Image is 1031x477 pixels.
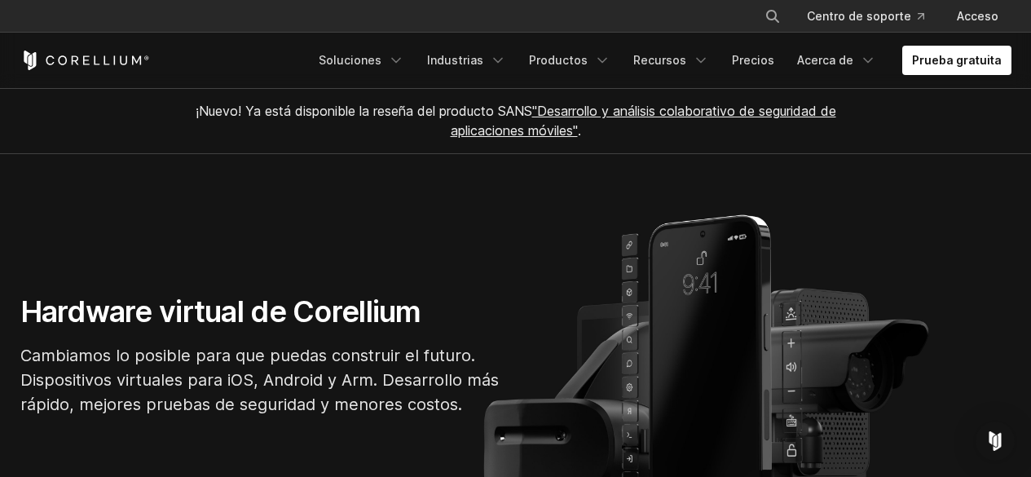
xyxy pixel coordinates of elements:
[976,422,1015,461] div: Open Intercom Messenger
[20,346,499,414] font: Cambiamos lo posible para que puedas construir el futuro. Dispositivos virtuales para iOS, Androi...
[745,2,1011,31] div: Menú de navegación
[758,2,787,31] button: Buscar
[451,103,836,139] a: "Desarrollo y análisis colaborativo de seguridad de aplicaciones móviles"
[633,53,686,67] font: Recursos
[196,103,532,119] font: ¡Nuevo! Ya está disponible la reseña del producto SANS
[319,53,381,67] font: Soluciones
[732,53,774,67] font: Precios
[797,53,853,67] font: Acerca de
[578,122,581,139] font: .
[20,51,150,70] a: Página de inicio de Corellium
[427,53,483,67] font: Industrias
[912,53,1002,67] font: Prueba gratuita
[529,53,588,67] font: Productos
[309,46,1011,75] div: Menú de navegación
[20,294,421,329] font: Hardware virtual de Corellium
[957,9,998,23] font: Acceso
[807,9,911,23] font: Centro de soporte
